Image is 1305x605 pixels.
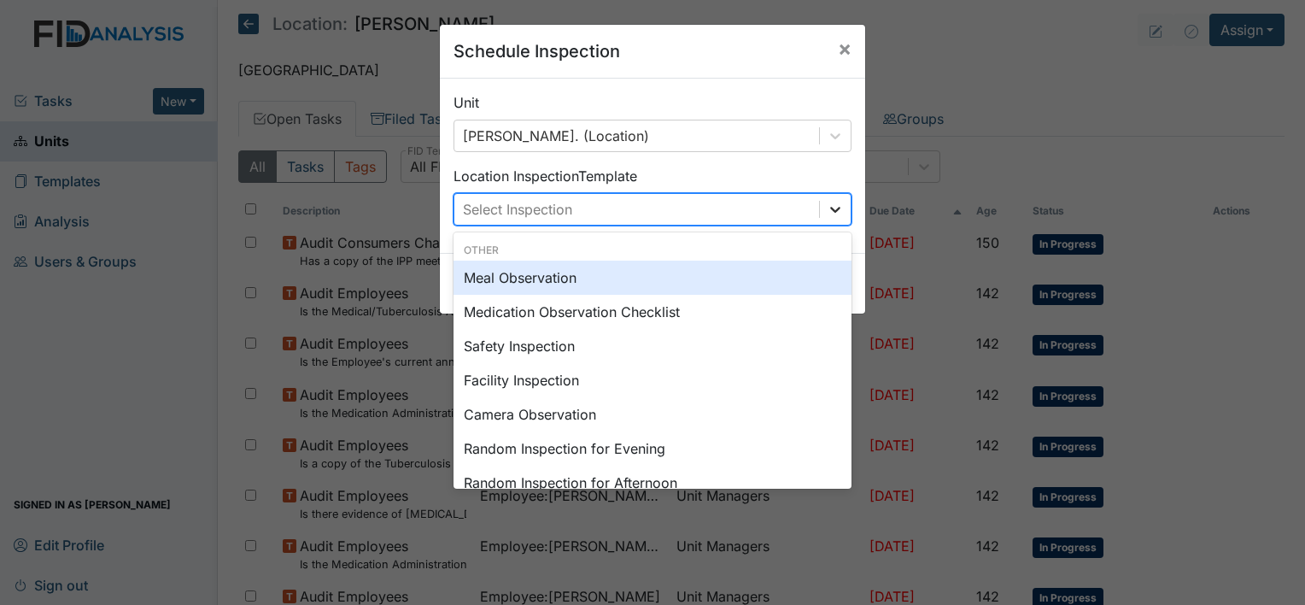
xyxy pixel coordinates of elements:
div: Random Inspection for Evening [454,432,851,466]
label: Location Inspection Template [454,166,637,186]
div: Safety Inspection [454,329,851,363]
div: Random Inspection for Afternoon [454,466,851,500]
div: Other [454,243,851,258]
div: Camera Observation [454,397,851,432]
div: Medication Observation Checklist [454,295,851,329]
div: Facility Inspection [454,363,851,397]
span: × [838,36,851,61]
button: Close [824,25,865,73]
label: Unit [454,92,479,113]
div: Select Inspection [463,199,572,220]
h5: Schedule Inspection [454,38,620,64]
div: [PERSON_NAME]. (Location) [463,126,649,146]
div: Meal Observation [454,261,851,295]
